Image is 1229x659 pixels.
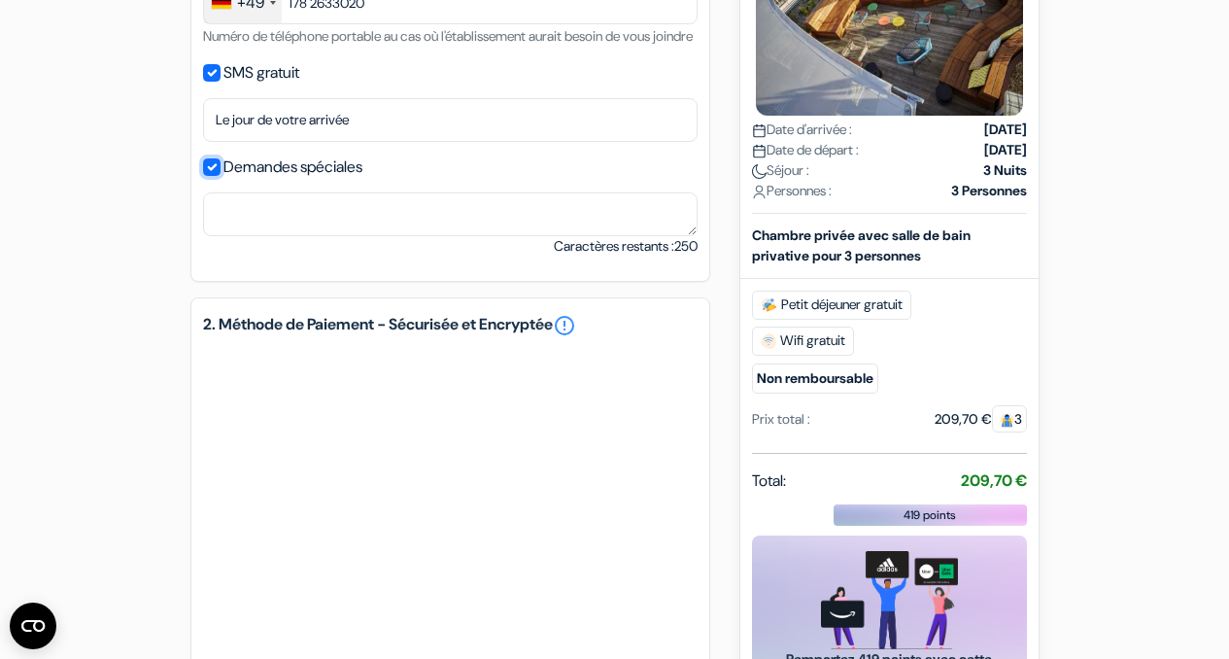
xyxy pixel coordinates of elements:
span: 419 points [904,506,956,524]
span: 3 [992,405,1027,433]
img: calendar.svg [752,144,767,158]
strong: 3 Nuits [983,160,1027,181]
span: Séjour : [752,160,809,181]
iframe: Cadre de saisie sécurisé pour le paiement [222,364,678,659]
span: Date d'arrivée : [752,120,852,140]
img: gift_card_hero_new.png [821,551,958,649]
span: Personnes : [752,181,832,201]
h5: 2. Méthode de Paiement - Sécurisée et Encryptée [203,314,698,337]
span: 250 [674,237,698,255]
strong: [DATE] [984,120,1027,140]
img: moon.svg [752,164,767,179]
strong: 209,70 € [961,470,1027,491]
button: CMP-Widget öffnen [10,603,56,649]
b: Chambre privée avec salle de bain privative pour 3 personnes [752,226,971,264]
span: Date de départ : [752,140,859,160]
span: Total: [752,469,786,493]
img: free_wifi.svg [761,333,776,349]
small: Caractères restants : [554,236,698,257]
small: Numéro de téléphone portable au cas où l'établissement aurait besoin de vous joindre [203,27,693,45]
strong: [DATE] [984,140,1027,160]
img: free_breakfast.svg [761,297,777,313]
small: Non remboursable [752,364,878,394]
label: SMS gratuit [223,59,299,87]
strong: 3 Personnes [951,181,1027,201]
img: guest.svg [1000,413,1014,428]
span: Wifi gratuit [752,327,854,356]
img: calendar.svg [752,123,767,138]
a: error_outline [553,314,576,337]
img: user_icon.svg [752,185,767,199]
div: Prix total : [752,409,810,430]
div: 209,70 € [935,409,1027,430]
span: Petit déjeuner gratuit [752,291,911,320]
label: Demandes spéciales [223,154,362,181]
